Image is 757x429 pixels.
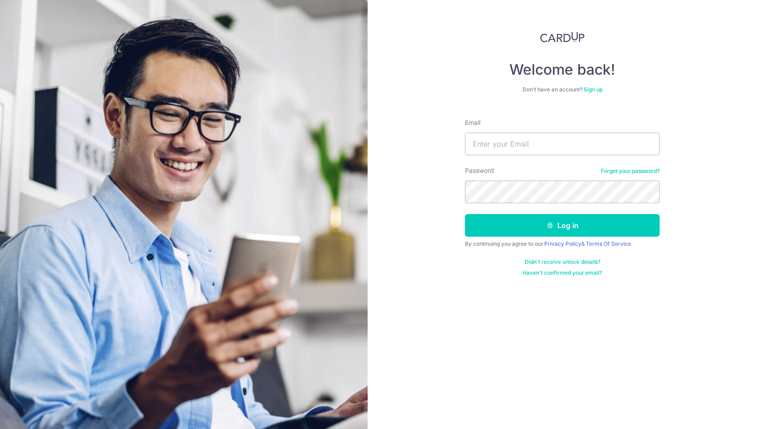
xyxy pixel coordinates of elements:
[465,240,660,248] div: By continuing you agree to our &
[584,86,603,93] a: Sign up
[586,240,631,247] a: Terms Of Service
[465,214,660,237] button: Log in
[525,258,600,266] a: Didn't receive unlock details?
[601,167,660,175] a: Forgot your password?
[544,240,581,247] a: Privacy Policy
[465,61,660,79] h4: Welcome back!
[465,133,660,155] input: Enter your Email
[540,32,585,43] img: CardUp Logo
[465,166,494,175] label: Password
[465,86,660,93] div: Don’t have an account?
[465,118,480,127] label: Email
[522,269,602,276] a: Haven't confirmed your email?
